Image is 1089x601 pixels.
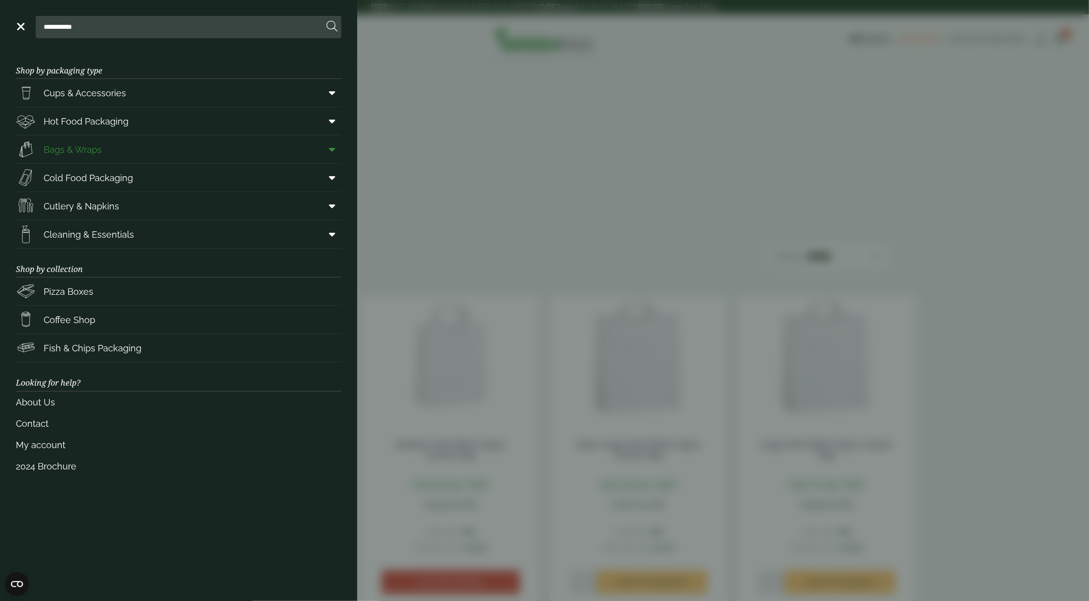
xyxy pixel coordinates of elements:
h3: Shop by packaging type [16,50,341,79]
a: Hot Food Packaging [16,107,341,135]
img: Cutlery.svg [16,196,36,216]
h3: Shop by collection [16,249,341,277]
a: 2024 Brochure [16,456,341,477]
span: Bags & Wraps [44,143,102,156]
a: Coffee Shop [16,306,341,334]
span: Fish & Chips Packaging [44,341,141,355]
img: Pizza_boxes.svg [16,281,36,301]
span: Cold Food Packaging [44,171,133,185]
span: Cups & Accessories [44,86,126,100]
img: HotDrink_paperCup.svg [16,310,36,330]
a: Fish & Chips Packaging [16,334,341,362]
span: Hot Food Packaging [44,115,128,128]
span: Pizza Boxes [44,285,93,298]
a: Cleaning & Essentials [16,220,341,248]
a: Cutlery & Napkins [16,192,341,220]
a: My account [16,434,341,456]
a: Pizza Boxes [16,277,341,305]
span: Coffee Shop [44,313,95,327]
a: Contact [16,413,341,434]
img: FishNchip_box.svg [16,338,36,358]
a: Cups & Accessories [16,79,341,107]
button: Open CMP widget [5,572,29,596]
img: Paper_carriers.svg [16,139,36,159]
img: Sandwich_box.svg [16,168,36,188]
img: open-wipe.svg [16,224,36,244]
img: Deli_box.svg [16,111,36,131]
a: Cold Food Packaging [16,164,341,192]
h3: Looking for help? [16,362,341,391]
span: Cutlery & Napkins [44,200,119,213]
a: About Us [16,392,341,413]
img: PintNhalf_cup.svg [16,83,36,103]
a: Bags & Wraps [16,135,341,163]
span: Cleaning & Essentials [44,228,134,241]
